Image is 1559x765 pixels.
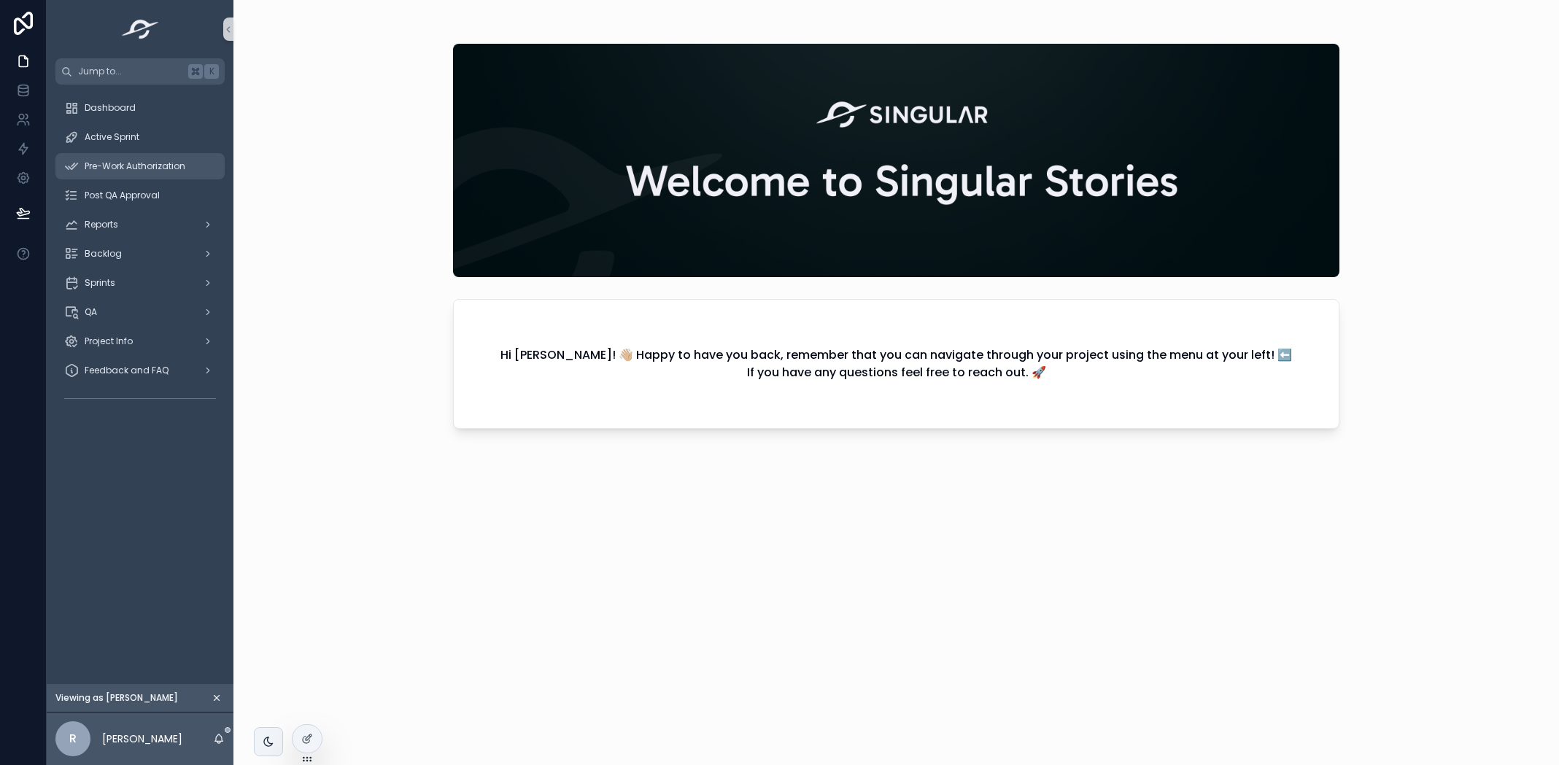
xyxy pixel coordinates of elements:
a: QA [55,299,225,325]
h2: Hi [PERSON_NAME]! 👋🏼 Happy to have you back, remember that you can navigate through your project ... [500,346,1292,381]
span: QA [85,306,97,318]
span: Jump to... [78,66,182,77]
span: Sprints [85,277,115,289]
div: scrollable content [47,85,233,429]
img: App logo [117,18,163,41]
a: Active Sprint [55,124,225,150]
span: Feedback and FAQ [85,365,169,376]
span: K [206,66,217,77]
span: Active Sprint [85,131,139,143]
span: Project Info [85,335,133,347]
span: Dashboard [85,102,136,114]
span: R [69,730,77,747]
a: Backlog [55,241,225,267]
span: Pre-Work Authorization [85,160,185,172]
span: Reports [85,219,118,230]
a: Dashboard [55,95,225,121]
span: Post QA Approval [85,190,160,201]
a: Sprints [55,270,225,296]
a: Reports [55,211,225,238]
a: Pre-Work Authorization [55,153,225,179]
a: Post QA Approval [55,182,225,209]
span: Backlog [85,248,122,260]
button: Jump to...K [55,58,225,85]
p: [PERSON_NAME] [102,731,182,746]
a: Feedback and FAQ [55,357,225,384]
a: Project Info [55,328,225,354]
span: Viewing as [PERSON_NAME] [55,692,178,704]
